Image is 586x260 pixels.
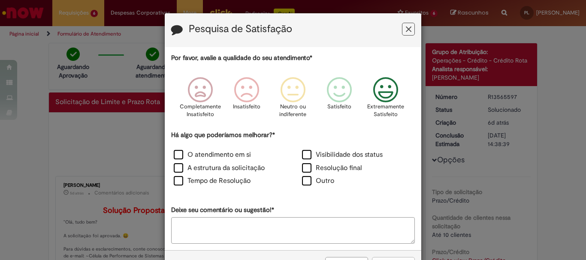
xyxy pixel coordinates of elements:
label: Visibilidade dos status [302,150,383,160]
p: Completamente Insatisfeito [180,103,221,119]
div: Satisfeito [317,71,361,129]
p: Insatisfeito [233,103,260,111]
label: O atendimento em si [174,150,251,160]
div: Extremamente Satisfeito [364,71,408,129]
p: Satisfeito [327,103,351,111]
label: Resolução final [302,163,362,173]
label: Pesquisa de Satisfação [189,24,292,35]
div: Insatisfeito [225,71,269,129]
p: Extremamente Satisfeito [367,103,404,119]
div: Neutro ou indiferente [271,71,315,129]
label: Tempo de Resolução [174,176,251,186]
label: Deixe seu comentário ou sugestão!* [171,206,274,215]
label: Por favor, avalie a qualidade do seu atendimento* [171,54,312,63]
div: Completamente Insatisfeito [178,71,222,129]
label: Outro [302,176,334,186]
label: A estrutura da solicitação [174,163,265,173]
div: Há algo que poderíamos melhorar?* [171,131,415,188]
p: Neutro ou indiferente [278,103,308,119]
